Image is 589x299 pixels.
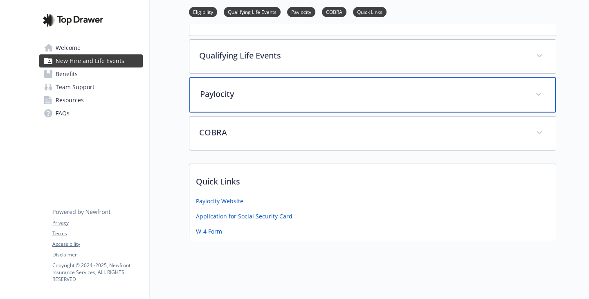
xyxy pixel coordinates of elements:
div: Paylocity [189,77,556,112]
a: Team Support [39,81,143,94]
a: FAQs [39,107,143,120]
a: Accessibility [52,241,142,248]
a: COBRA [322,8,346,16]
a: Privacy [52,219,142,227]
span: Resources [56,94,84,107]
p: Qualifying Life Events [199,49,526,62]
p: Paylocity [200,88,526,100]
span: Welcome [56,41,81,54]
a: New Hire and Life Events [39,54,143,67]
div: COBRA [189,117,556,150]
a: Paylocity Website [196,197,243,205]
a: W-4 Form [196,227,222,236]
a: Paylocity [287,8,315,16]
a: Qualifying Life Events [224,8,281,16]
a: Resources [39,94,143,107]
span: New Hire and Life Events [56,54,124,67]
a: Application for Social Security Card [196,212,292,220]
span: Benefits [56,67,78,81]
a: Benefits [39,67,143,81]
p: COBRA [199,126,526,139]
a: Disclaimer [52,251,142,259]
p: Quick Links [189,164,556,194]
a: Quick Links [353,8,387,16]
a: Eligibility [189,8,217,16]
a: Welcome [39,41,143,54]
p: Copyright © 2024 - 2025 , Newfront Insurance Services, ALL RIGHTS RESERVED [52,262,142,283]
span: Team Support [56,81,94,94]
a: Terms [52,230,142,237]
span: FAQs [56,107,70,120]
div: Qualifying Life Events [189,40,556,73]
